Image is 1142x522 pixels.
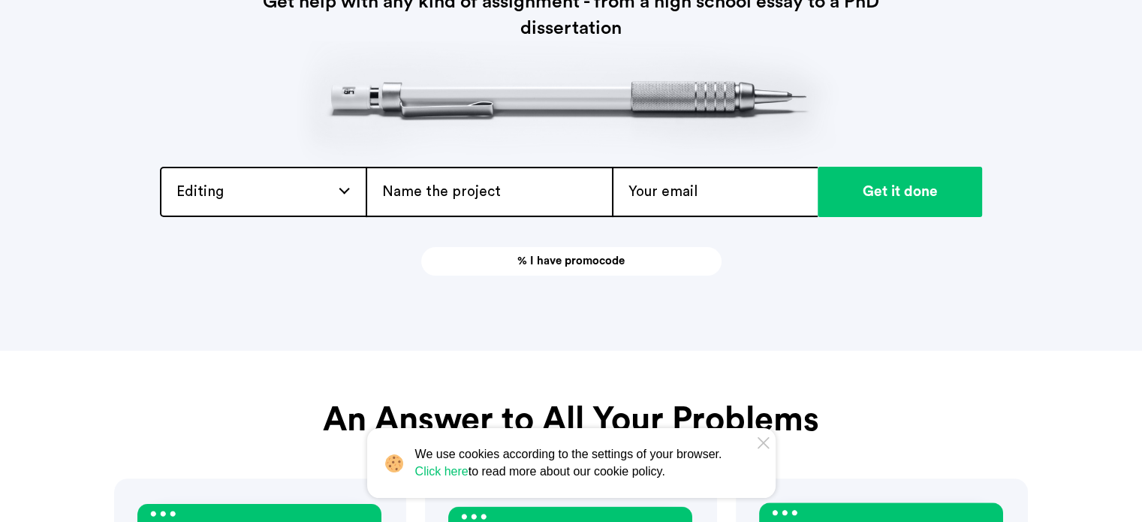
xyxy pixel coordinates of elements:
img: header-pict.png [297,41,845,167]
input: Your email [612,167,818,217]
input: Get it done [818,167,982,217]
span: We use cookies according to the settings of your browser. to read more about our cookie policy. [415,446,734,480]
h2: An Answer to All Your Problems [309,396,834,445]
span: Editing [176,183,224,201]
a: Click here [415,463,469,480]
input: Name the project [366,167,613,217]
a: % I have promocode [421,247,722,276]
